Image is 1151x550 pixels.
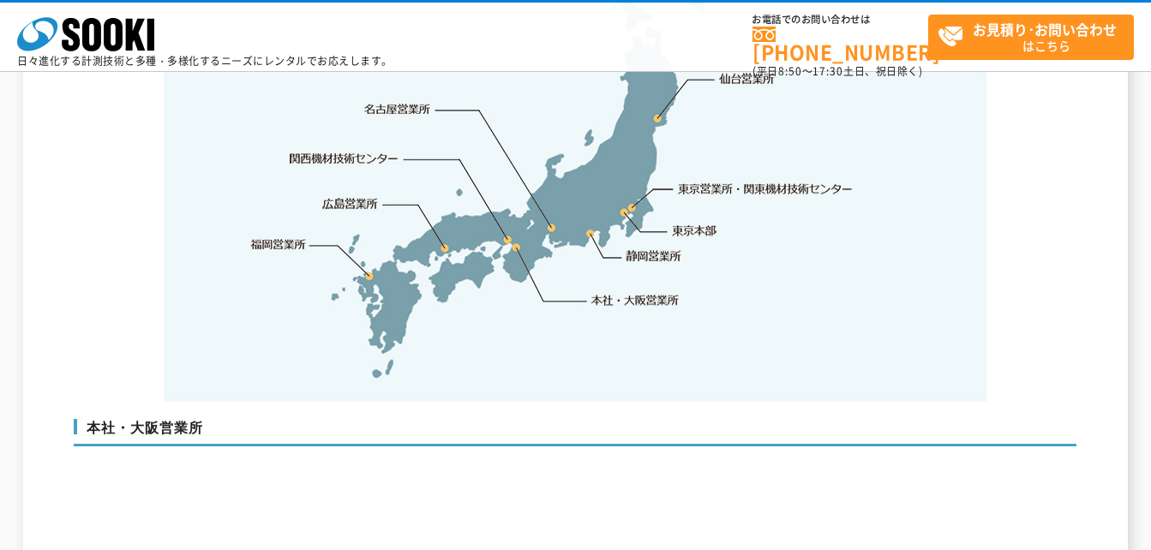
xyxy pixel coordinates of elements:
span: (平日 ～ 土日、祝日除く) [752,63,922,79]
a: 関西機材技術センター [290,150,399,167]
a: 東京本部 [673,223,717,240]
span: 17:30 [812,63,843,79]
a: お見積り･お問い合わせはこちら [928,15,1134,60]
a: 静岡営業所 [626,248,681,265]
span: はこちら [938,15,1133,58]
h3: 本社・大阪営業所 [74,419,1076,446]
a: 本社・大阪営業所 [590,291,680,308]
a: 東京営業所・関東機材技術センター [679,180,854,197]
a: 福岡営業所 [250,236,306,253]
a: 名古屋営業所 [364,101,431,118]
p: 日々進化する計測技術と多種・多様化するニーズにレンタルでお応えします。 [17,56,393,66]
span: お電話でのお問い合わせは [752,15,928,25]
strong: お見積り･お問い合わせ [973,19,1117,39]
a: [PHONE_NUMBER] [752,27,928,62]
span: 8:50 [778,63,802,79]
a: 広島営業所 [323,194,379,212]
